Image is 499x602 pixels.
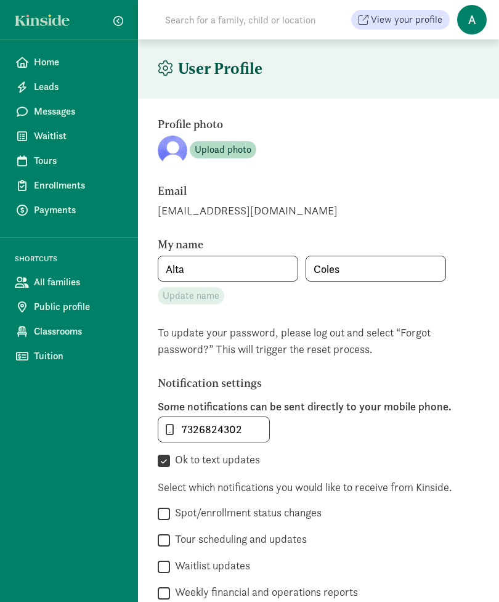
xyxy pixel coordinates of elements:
button: Upload photo [190,141,256,158]
h6: My name [158,238,479,251]
span: Tours [34,153,123,168]
span: Home [34,55,123,70]
label: Spot/enrollment status changes [170,505,322,520]
span: Upload photo [195,142,251,157]
input: Last name [306,256,445,281]
div: Select which notifications you would like to receive from Kinside. [158,479,479,495]
input: Search for a family, child or location [158,7,351,32]
span: Tuition [34,349,123,364]
input: First name [158,256,298,281]
span: Enrollments [34,178,123,193]
h4: User Profile [158,59,262,79]
a: Waitlist [5,124,133,148]
span: Messages [34,104,123,119]
a: Enrollments [5,173,133,198]
label: Ok to text updates [170,452,260,467]
a: View your profile [351,10,450,30]
label: Waitlist updates [170,558,250,573]
span: A [457,5,487,35]
a: Tuition [5,344,133,368]
span: Leads [34,79,123,94]
h6: Email [158,185,479,197]
span: Payments [34,203,123,218]
a: All families [5,270,133,295]
a: Leads [5,75,133,99]
a: Payments [5,198,133,222]
input: 555-555-5555 [158,417,269,442]
div: [EMAIL_ADDRESS][DOMAIN_NAME] [158,202,479,219]
a: Messages [5,99,133,124]
iframe: Chat Widget [437,543,499,602]
a: Classrooms [5,319,133,344]
span: Public profile [34,299,123,314]
h6: Profile photo [158,118,479,131]
span: All families [34,275,123,290]
span: Update name [163,288,219,303]
span: Waitlist [34,129,123,144]
a: Home [5,50,133,75]
span: View your profile [371,12,442,27]
a: Tours [5,148,133,173]
label: Tour scheduling and updates [170,532,307,547]
h6: Notification settings [158,377,479,389]
span: Classrooms [34,324,123,339]
section: To update your password, please log out and select “Forgot password?” This will trigger the reset... [158,324,479,357]
button: Update name [158,287,224,304]
label: Weekly financial and operations reports [170,585,358,600]
label: Some notifications can be sent directly to your mobile phone. [158,399,479,414]
a: Public profile [5,295,133,319]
